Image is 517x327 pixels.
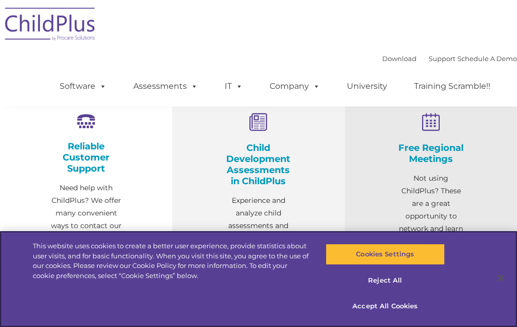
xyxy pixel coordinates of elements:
[382,54,417,63] a: Download
[326,270,445,291] button: Reject All
[123,76,208,96] a: Assessments
[326,296,445,317] button: Accept All Cookies
[33,241,310,281] div: This website uses cookies to create a better user experience, provide statistics about user visit...
[382,54,517,63] font: |
[395,142,467,165] h4: Free Regional Meetings
[395,172,467,311] p: Not using ChildPlus? These are a great opportunity to network and learn from ChildPlus users. Fin...
[457,54,517,63] a: Schedule A Demo
[490,267,512,289] button: Close
[50,182,122,320] p: Need help with ChildPlus? We offer many convenient ways to contact our amazing Customer Support r...
[215,76,253,96] a: IT
[50,141,122,174] h4: Reliable Customer Support
[337,76,397,96] a: University
[223,142,294,187] h4: Child Development Assessments in ChildPlus
[326,244,445,265] button: Cookies Settings
[49,76,117,96] a: Software
[260,76,330,96] a: Company
[404,76,500,96] a: Training Scramble!!
[429,54,455,63] a: Support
